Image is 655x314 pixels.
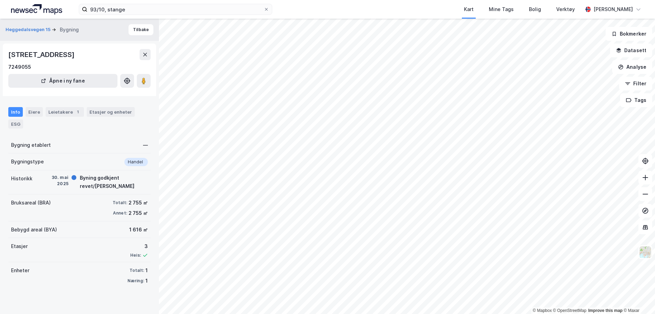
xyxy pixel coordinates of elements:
[610,44,652,57] button: Datasett
[8,63,31,71] div: 7249055
[129,199,148,207] div: 2 755 ㎡
[143,141,148,149] div: —
[556,5,575,13] div: Verktøy
[529,5,541,13] div: Bolig
[620,281,655,314] div: Kontrollprogram for chat
[113,210,127,216] div: Annet:
[619,77,652,91] button: Filter
[127,278,144,284] div: Næring:
[89,109,132,115] div: Etasjer og enheter
[612,60,652,74] button: Analyse
[11,174,32,183] div: Historikk
[620,93,652,107] button: Tags
[489,5,514,13] div: Mine Tags
[464,5,474,13] div: Kart
[588,308,623,313] a: Improve this map
[145,266,148,275] div: 1
[80,174,148,190] div: Byning godkjent revet/[PERSON_NAME]
[74,108,81,115] div: 1
[11,158,44,166] div: Bygningstype
[129,24,153,35] button: Tilbake
[87,4,264,15] input: Søk på adresse, matrikkel, gårdeiere, leietakere eller personer
[113,200,127,206] div: Totalt:
[8,107,23,117] div: Info
[26,107,43,117] div: Eiere
[145,277,148,285] div: 1
[639,246,652,259] img: Z
[11,226,57,234] div: Bebygd areal (BYA)
[11,242,28,250] div: Etasjer
[60,26,79,34] div: Bygning
[8,49,76,60] div: [STREET_ADDRESS]
[606,27,652,41] button: Bokmerker
[533,308,552,313] a: Mapbox
[130,268,144,273] div: Totalt:
[594,5,633,13] div: [PERSON_NAME]
[620,281,655,314] iframe: Chat Widget
[8,74,117,88] button: Åpne i ny fane
[129,209,148,217] div: 2 755 ㎡
[11,266,29,275] div: Enheter
[46,107,84,117] div: Leietakere
[6,26,52,33] button: Heggedalsvegen 15
[130,253,141,258] div: Heis:
[11,199,51,207] div: Bruksareal (BRA)
[11,141,51,149] div: Bygning etablert
[553,308,587,313] a: OpenStreetMap
[8,120,23,129] div: ESG
[129,226,148,234] div: 1 616 ㎡
[41,174,68,187] div: 30. mai 2025
[11,4,62,15] img: logo.a4113a55bc3d86da70a041830d287a7e.svg
[130,242,148,250] div: 3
